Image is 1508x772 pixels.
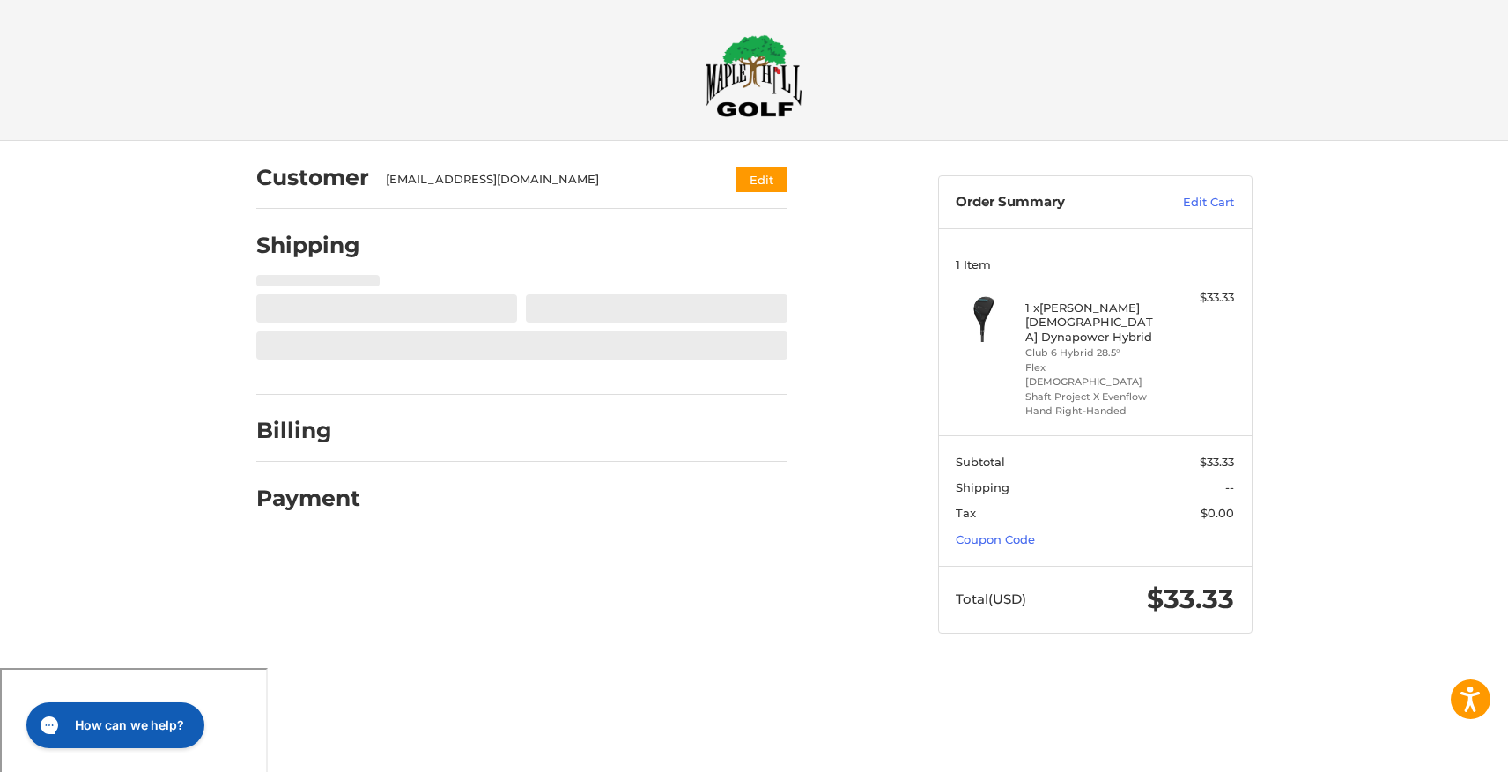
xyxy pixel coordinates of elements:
[256,232,360,259] h2: Shipping
[1164,289,1234,307] div: $33.33
[956,455,1005,469] span: Subtotal
[956,590,1026,607] span: Total (USD)
[1201,506,1234,520] span: $0.00
[256,164,369,191] h2: Customer
[956,194,1145,212] h3: Order Summary
[1025,404,1160,419] li: Hand Right-Handed
[1025,390,1160,405] li: Shaft Project X Evenflow
[1225,480,1234,494] span: --
[1025,301,1160,344] h4: 1 x [PERSON_NAME] [DEMOGRAPHIC_DATA] Dynapower Hybrid
[1025,360,1160,390] li: Flex [DEMOGRAPHIC_DATA]
[386,171,702,189] div: [EMAIL_ADDRESS][DOMAIN_NAME]
[1145,194,1234,212] a: Edit Cart
[706,34,802,117] img: Maple Hill Golf
[1200,455,1234,469] span: $33.33
[256,417,359,444] h2: Billing
[956,506,976,520] span: Tax
[18,696,210,754] iframe: Gorgias live chat messenger
[1147,583,1234,615] span: $33.33
[736,167,787,192] button: Edit
[1025,345,1160,360] li: Club 6 Hybrid 28.5°
[256,485,360,512] h2: Payment
[956,532,1035,546] a: Coupon Code
[1363,724,1508,772] iframe: Google Customer Reviews
[956,257,1234,271] h3: 1 Item
[956,480,1009,494] span: Shipping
